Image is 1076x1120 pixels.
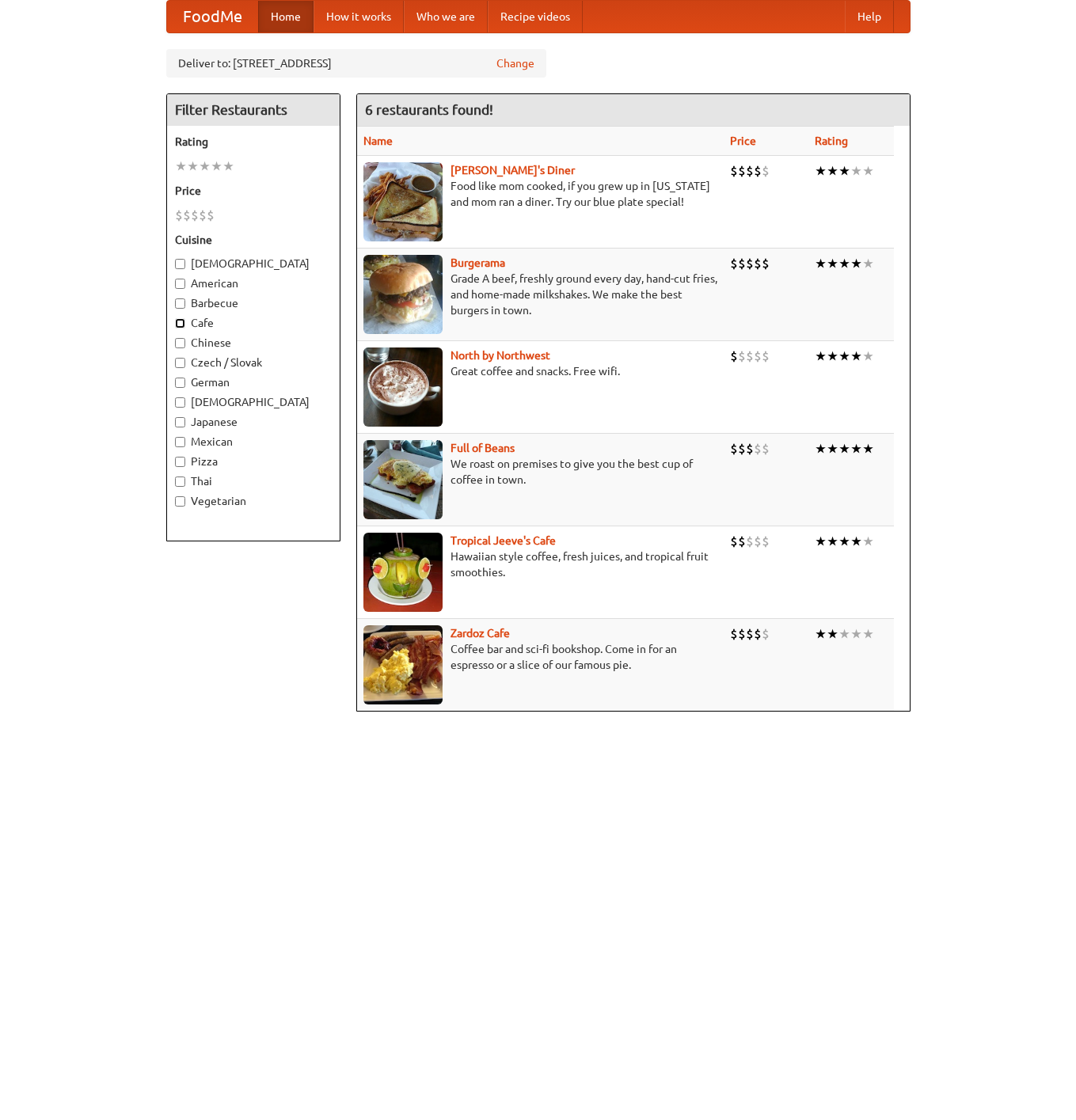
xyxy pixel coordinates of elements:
[175,397,185,408] input: [DEMOGRAPHIC_DATA]
[451,442,515,454] b: Full of Beans
[175,335,332,351] label: Chinese
[815,533,827,550] li: ★
[175,338,185,348] input: Chinese
[746,255,754,272] li: $
[815,255,827,272] li: ★
[838,533,850,550] li: ★
[363,255,443,334] img: burgerama.jpg
[827,625,838,643] li: ★
[746,440,754,457] li: $
[730,533,738,550] li: $
[167,1,258,32] a: FoodMe
[845,1,894,32] a: Help
[451,534,556,547] a: Tropical Jeeve's Cafe
[191,207,199,224] li: $
[363,178,717,210] p: Food like mom cooked, if you grew up in [US_STATE] and mom ran a diner. Try our blue plate special!
[746,533,754,550] li: $
[850,162,862,180] li: ★
[175,134,332,150] h5: Rating
[363,347,443,427] img: north.jpg
[175,437,185,447] input: Mexican
[754,347,762,365] li: $
[762,162,770,180] li: $
[363,456,717,488] p: We roast on premises to give you the best cup of coffee in town.
[850,440,862,457] li: ★
[815,440,827,457] li: ★
[738,162,746,180] li: $
[175,434,332,450] label: Mexican
[815,162,827,180] li: ★
[451,627,510,640] a: Zardoz Cafe
[199,207,207,224] li: $
[363,135,393,147] a: Name
[207,207,215,224] li: $
[746,625,754,643] li: $
[730,625,738,643] li: $
[730,440,738,457] li: $
[365,102,493,117] ng-pluralize: 6 restaurants found!
[850,533,862,550] li: ★
[222,158,234,175] li: ★
[363,363,717,379] p: Great coffee and snacks. Free wifi.
[738,347,746,365] li: $
[175,476,185,487] input: Thai
[838,162,850,180] li: ★
[762,255,770,272] li: $
[850,255,862,272] li: ★
[404,1,488,32] a: Who we are
[363,641,717,673] p: Coffee bar and sci-fi bookshop. Come in for an espresso or a slice of our famous pie.
[175,358,185,368] input: Czech / Slovak
[175,318,185,328] input: Cafe
[175,493,332,509] label: Vegetarian
[815,625,827,643] li: ★
[175,374,332,390] label: German
[451,349,550,362] b: North by Northwest
[754,162,762,180] li: $
[862,347,874,365] li: ★
[175,207,183,224] li: $
[862,625,874,643] li: ★
[827,533,838,550] li: ★
[862,255,874,272] li: ★
[199,158,211,175] li: ★
[175,298,185,309] input: Barbecue
[738,255,746,272] li: $
[314,1,404,32] a: How it works
[850,625,862,643] li: ★
[827,255,838,272] li: ★
[838,347,850,365] li: ★
[754,625,762,643] li: $
[175,378,185,388] input: German
[838,440,850,457] li: ★
[175,414,332,430] label: Japanese
[175,355,332,370] label: Czech / Slovak
[746,347,754,365] li: $
[187,158,199,175] li: ★
[175,158,187,175] li: ★
[175,275,332,291] label: American
[363,625,443,704] img: zardoz.jpg
[730,255,738,272] li: $
[730,135,756,147] a: Price
[175,315,332,331] label: Cafe
[862,162,874,180] li: ★
[730,347,738,365] li: $
[451,164,575,177] a: [PERSON_NAME]'s Diner
[363,440,443,519] img: beans.jpg
[175,183,332,199] h5: Price
[175,457,185,467] input: Pizza
[730,162,738,180] li: $
[175,454,332,469] label: Pizza
[175,259,185,269] input: [DEMOGRAPHIC_DATA]
[827,347,838,365] li: ★
[754,533,762,550] li: $
[762,625,770,643] li: $
[175,232,332,248] h5: Cuisine
[183,207,191,224] li: $
[488,1,583,32] a: Recipe videos
[815,135,848,147] a: Rating
[451,256,505,269] a: Burgerama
